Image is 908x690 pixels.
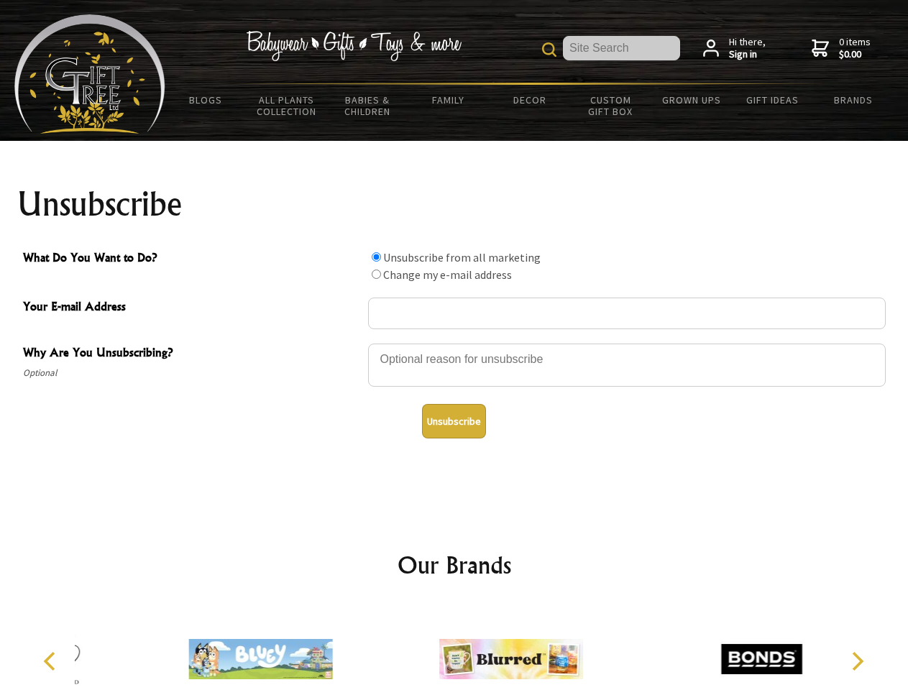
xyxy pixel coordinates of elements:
[839,35,871,61] span: 0 items
[14,14,165,134] img: Babyware - Gifts - Toys and more...
[372,252,381,262] input: What Do You Want to Do?
[422,404,486,438] button: Unsubscribe
[841,645,873,677] button: Next
[703,36,766,61] a: Hi there,Sign in
[729,48,766,61] strong: Sign in
[23,298,361,318] span: Your E-mail Address
[29,548,880,582] h2: Our Brands
[372,270,381,279] input: What Do You Want to Do?
[408,85,490,115] a: Family
[368,344,886,387] textarea: Why Are You Unsubscribing?
[489,85,570,115] a: Decor
[570,85,651,126] a: Custom Gift Box
[729,36,766,61] span: Hi there,
[36,645,68,677] button: Previous
[23,364,361,382] span: Optional
[23,249,361,270] span: What Do You Want to Do?
[246,31,462,61] img: Babywear - Gifts - Toys & more
[813,85,894,115] a: Brands
[812,36,871,61] a: 0 items$0.00
[368,298,886,329] input: Your E-mail Address
[383,267,512,282] label: Change my e-mail address
[247,85,328,126] a: All Plants Collection
[839,48,871,61] strong: $0.00
[327,85,408,126] a: Babies & Children
[383,250,541,264] label: Unsubscribe from all marketing
[17,187,891,221] h1: Unsubscribe
[732,85,813,115] a: Gift Ideas
[563,36,680,60] input: Site Search
[651,85,732,115] a: Grown Ups
[165,85,247,115] a: BLOGS
[542,42,556,57] img: product search
[23,344,361,364] span: Why Are You Unsubscribing?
